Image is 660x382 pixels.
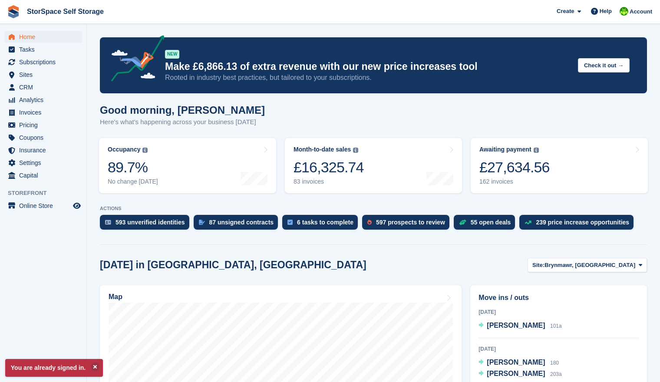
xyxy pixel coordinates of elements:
[99,138,276,193] a: Occupancy 89.7% No change [DATE]
[285,138,462,193] a: Month-to-date sales £16,325.74 83 invoices
[294,158,364,176] div: £16,325.74
[4,169,82,181] a: menu
[4,144,82,156] a: menu
[600,7,612,16] span: Help
[459,219,466,225] img: deal-1b604bf984904fb50ccaf53a9ad4b4a5d6e5aea283cecdc64d6e3604feb123c2.svg
[487,359,545,366] span: [PERSON_NAME]
[19,69,71,81] span: Sites
[557,7,574,16] span: Create
[8,189,86,198] span: Storefront
[4,157,82,169] a: menu
[478,320,561,332] a: [PERSON_NAME] 101a
[4,132,82,144] a: menu
[479,146,531,153] div: Awaiting payment
[297,219,353,226] div: 6 tasks to complete
[19,157,71,169] span: Settings
[5,359,103,377] p: You are already signed in.
[282,215,362,234] a: 6 tasks to complete
[4,81,82,93] a: menu
[544,261,635,270] span: Brynmawr, [GEOGRAPHIC_DATA]
[104,35,165,85] img: price-adjustments-announcement-icon-8257ccfd72463d97f412b2fc003d46551f7dbcb40ab6d574587a9cd5c0d94...
[550,371,562,377] span: 203a
[165,73,571,82] p: Rooted in industry best practices, but tailored to your subscriptions.
[294,178,364,185] div: 83 invoices
[4,106,82,119] a: menu
[294,146,351,153] div: Month-to-date sales
[19,56,71,68] span: Subscriptions
[478,345,639,353] div: [DATE]
[528,258,647,272] button: Site: Brynmawr, [GEOGRAPHIC_DATA]
[471,219,511,226] div: 55 open deals
[471,138,648,193] a: Awaiting payment £27,634.56 162 invoices
[479,178,550,185] div: 162 invoices
[108,158,158,176] div: 89.7%
[72,201,82,211] a: Preview store
[4,56,82,68] a: menu
[4,119,82,131] a: menu
[478,308,639,316] div: [DATE]
[4,94,82,106] a: menu
[353,148,358,153] img: icon-info-grey-7440780725fd019a000dd9b08b2336e03edf1995a4989e88bcd33f0948082b44.svg
[478,369,561,380] a: [PERSON_NAME] 203a
[487,370,545,377] span: [PERSON_NAME]
[209,219,274,226] div: 87 unsigned contracts
[550,323,562,329] span: 101a
[19,94,71,106] span: Analytics
[19,132,71,144] span: Coupons
[478,293,639,303] h2: Move ins / outs
[534,148,539,153] img: icon-info-grey-7440780725fd019a000dd9b08b2336e03edf1995a4989e88bcd33f0948082b44.svg
[100,104,265,116] h1: Good morning, [PERSON_NAME]
[550,360,559,366] span: 180
[578,58,630,72] button: Check it out →
[194,215,283,234] a: 87 unsigned contracts
[100,206,647,211] p: ACTIONS
[532,261,544,270] span: Site:
[4,31,82,43] a: menu
[19,169,71,181] span: Capital
[19,144,71,156] span: Insurance
[525,221,531,224] img: price_increase_opportunities-93ffe204e8149a01c8c9dc8f82e8f89637d9d84a8eef4429ea346261dce0b2c0.svg
[367,220,372,225] img: prospect-51fa495bee0391a8d652442698ab0144808aea92771e9ea1ae160a38d050c398.svg
[7,5,20,18] img: stora-icon-8386f47178a22dfd0bd8f6a31ec36ba5ce8667c1dd55bd0f319d3a0aa187defe.svg
[19,106,71,119] span: Invoices
[105,220,111,225] img: verify_identity-adf6edd0f0f0b5bbfe63781bf79b02c33cf7c696d77639b501bdc392416b5a36.svg
[478,357,559,369] a: [PERSON_NAME] 180
[23,4,107,19] a: StorSpace Self Storage
[376,219,445,226] div: 597 prospects to review
[536,219,629,226] div: 239 price increase opportunities
[109,293,122,301] h2: Map
[454,215,520,234] a: 55 open deals
[19,200,71,212] span: Online Store
[165,60,571,73] p: Make £6,866.13 of extra revenue with our new price increases tool
[620,7,628,16] img: paul catt
[100,259,366,271] h2: [DATE] in [GEOGRAPHIC_DATA], [GEOGRAPHIC_DATA]
[4,43,82,56] a: menu
[115,219,185,226] div: 593 unverified identities
[4,200,82,212] a: menu
[630,7,652,16] span: Account
[108,146,140,153] div: Occupancy
[4,69,82,81] a: menu
[362,215,454,234] a: 597 prospects to review
[19,43,71,56] span: Tasks
[287,220,293,225] img: task-75834270c22a3079a89374b754ae025e5fb1db73e45f91037f5363f120a921f8.svg
[100,117,265,127] p: Here's what's happening across your business [DATE]
[487,322,545,329] span: [PERSON_NAME]
[19,31,71,43] span: Home
[519,215,638,234] a: 239 price increase opportunities
[100,215,194,234] a: 593 unverified identities
[199,220,205,225] img: contract_signature_icon-13c848040528278c33f63329250d36e43548de30e8caae1d1a13099fd9432cc5.svg
[479,158,550,176] div: £27,634.56
[19,81,71,93] span: CRM
[142,148,148,153] img: icon-info-grey-7440780725fd019a000dd9b08b2336e03edf1995a4989e88bcd33f0948082b44.svg
[108,178,158,185] div: No change [DATE]
[165,50,179,59] div: NEW
[19,119,71,131] span: Pricing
